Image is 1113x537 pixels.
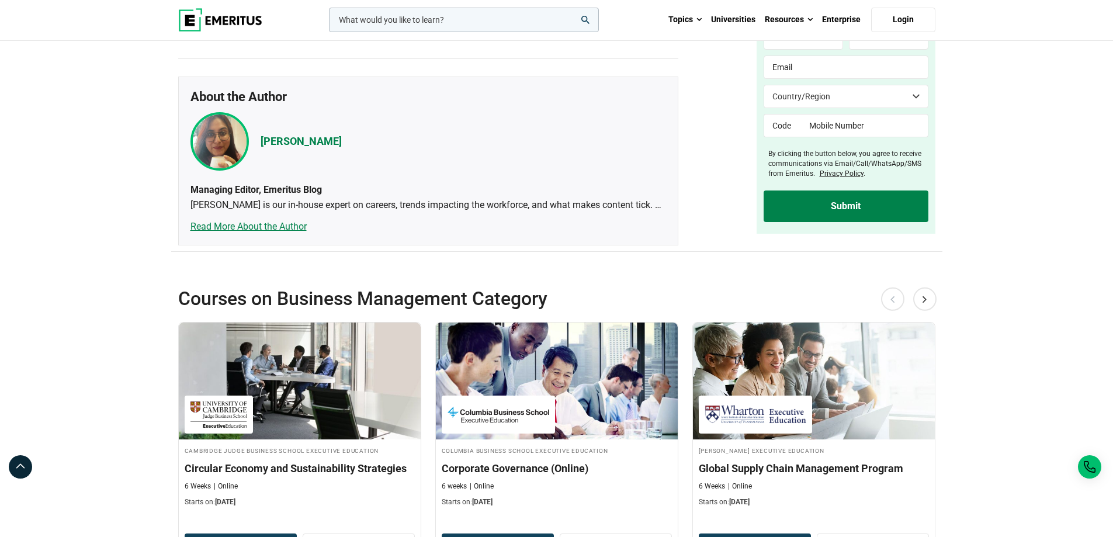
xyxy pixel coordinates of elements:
select: Country [764,85,928,109]
b: Managing Editor, Emeritus Blog [190,184,322,195]
p: 6 Weeks [699,481,725,491]
p: Starts on: [699,497,929,507]
span: [DATE] [729,498,750,506]
input: Submit [764,190,928,222]
span: [DATE] [215,498,235,506]
label: By clicking the button below, you agree to receive communications via Email/Call/WhatsApp/SMS fro... [768,150,928,179]
p: Starts on: [185,497,415,507]
h4: [PERSON_NAME] [261,134,342,148]
p: Online [214,481,238,491]
p: Online [470,481,494,491]
a: Business Management Course by Cambridge Judge Business School Executive Education - August 28, 20... [179,323,421,513]
h3: Corporate Governance (Online) [442,461,672,476]
button: Next [913,287,937,311]
h3: Circular Economy and Sustainability Strategies [185,461,415,476]
h3: Global Supply Chain Management Program [699,461,929,476]
img: Cambridge Judge Business School Executive Education [190,401,247,428]
img: Corporate Governance (Online) | Online Business Management Course [436,323,678,439]
div: [PERSON_NAME] is our in-house expert on careers, trends impacting the workforce, and what makes c... [190,182,666,214]
h4: Columbia Business School Executive Education [442,445,672,455]
button: Previous [881,287,904,311]
input: Code [764,115,802,138]
a: Business Management Course by Wharton Executive Education - August 28, 2025 Wharton Executive Edu... [693,323,935,513]
span: [DATE] [472,498,493,506]
h3: About the Author [190,89,666,105]
img: Wharton Executive Education [705,401,806,428]
input: woocommerce-product-search-field-0 [329,8,599,32]
p: 6 weeks [442,481,467,491]
a: Login [871,8,935,32]
h2: Courses on Business Management Category [178,287,859,310]
img: Profile Image [193,115,247,168]
h4: [PERSON_NAME] Executive Education [699,445,929,455]
input: Mobile Number [801,115,928,138]
img: Global Supply Chain Management Program | Online Business Management Course [693,323,935,439]
p: Starts on: [442,497,672,507]
p: 6 Weeks [185,481,211,491]
a: Read More About the Author [190,221,307,232]
a: [PERSON_NAME] [249,123,353,160]
a: Privacy Policy [820,169,864,178]
p: Online [728,481,752,491]
a: Business Management Course by Columbia Business School Executive Education - August 28, 2025 Colu... [436,323,678,513]
input: Email [764,56,928,79]
img: Columbia Business School Executive Education [448,401,549,428]
h4: Cambridge Judge Business School Executive Education [185,445,415,455]
img: Circular Economy and Sustainability Strategies | Online Business Management Course [179,323,421,439]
